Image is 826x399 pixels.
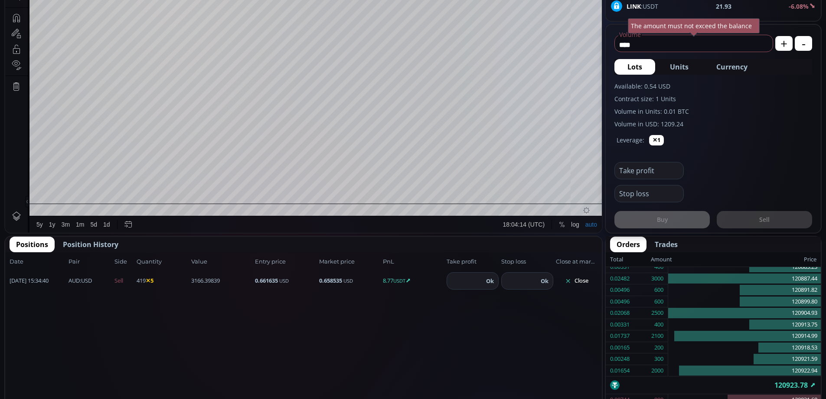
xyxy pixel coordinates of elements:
span: Positions [16,239,48,250]
button: Orders [610,237,646,252]
small: USD [279,277,289,284]
div: 0.01654 [610,365,630,376]
div: 600 [654,296,663,307]
div: 120923.78 [209,21,235,28]
label: Contract size: 1 Units [614,94,812,103]
div: BTC [28,20,42,28]
div: 17.458K [50,31,71,38]
span: Date [10,257,66,266]
button: Ok [538,276,551,286]
span: Stop loss [501,257,553,266]
span: :USDT [627,2,658,11]
button: ✕1 [649,135,664,145]
div: auto [580,381,592,388]
div: 2100 [651,330,663,342]
div: 120918.53 [668,342,821,354]
div: 1m [71,381,79,388]
span: Market price [319,257,380,266]
b: ✕5 [146,277,153,284]
b: -6.08% [789,2,809,10]
div: 1y [44,381,50,388]
b: LINK [627,2,641,10]
span: Trades [655,239,678,250]
div: L [171,21,175,28]
div: 120914.99 [668,330,821,342]
small: USDT [393,277,405,284]
label: Leverage: [617,135,644,145]
div: D [74,5,78,12]
span: Value [191,257,252,266]
span: Entry price [255,257,316,266]
span: 18:04:14 (UTC) [498,381,539,388]
div: 120913.75 [668,319,821,331]
div: Total [610,254,651,265]
button: Close [556,274,597,288]
span: Side [114,257,134,266]
div: 0.00496 [610,296,630,307]
b: 0.658535 [319,277,342,284]
span: Pair [69,257,112,266]
div: Compare [117,5,142,12]
div: Amount [651,254,672,265]
label: Volume in USD: 1209.24 [614,119,812,129]
div: log [566,381,574,388]
div: 120921.59 [668,353,821,365]
div: 5d [85,381,92,388]
div: 120891.82 [668,284,821,296]
button: Trades [648,237,684,252]
div: 0.02068 [610,307,630,319]
div: O [103,21,108,28]
button: Units [657,59,702,75]
span: 419 [137,277,189,285]
div: Toggle Auto Scale [577,376,595,392]
div: Volume [28,31,47,38]
div: 5y [31,381,38,388]
div: Hide Drawings Toolbar [20,356,24,367]
button: Positions [10,237,55,252]
div: 0.00165 [610,342,630,353]
button: + [775,36,793,51]
span: PnL [383,257,444,266]
div: 1d [98,381,105,388]
div: Indicators [162,5,188,12]
div: 300 [654,353,663,365]
span: [DATE] 15:34:40 [10,277,66,285]
span: Currency [716,62,748,72]
div: 3000 [651,273,663,284]
div: 120923.78 [606,376,821,394]
div: 124658.54 [108,21,135,28]
span: Close at market [556,257,597,266]
div: H [137,21,142,28]
div: 0.00248 [610,353,630,365]
div: 0.01737 [610,330,630,342]
b: 21.93 [716,2,731,11]
div: 0.02482 [610,273,630,284]
div:  [8,116,15,124]
span: 8.77 [383,277,444,285]
div: 120800.02 [175,21,201,28]
span: Sell [114,277,134,285]
div: 0.00496 [610,284,630,296]
div: 600 [654,284,663,296]
div: Toggle Log Scale [563,376,577,392]
div: Price [672,254,816,265]
div: Market open [88,20,96,28]
b: AUD [69,277,80,284]
div: 400 [654,319,663,330]
div: 2500 [651,307,663,319]
div: 125126.00 [142,21,168,28]
div: −3734.76 (−3.00%) [238,21,286,28]
button: Lots [614,59,655,75]
div: 120887.44 [668,273,821,285]
button: Currency [703,59,761,75]
b: 0.661635 [255,277,278,284]
div: 120922.94 [668,365,821,376]
span: Units [670,62,689,72]
button: 18:04:14 (UTC) [495,376,542,392]
span: Orders [617,239,640,250]
span: Quantity [137,257,189,266]
button: Ok [483,276,496,286]
div: 2000 [651,365,663,376]
div: 120899.80 [668,296,821,308]
span: Position History [63,239,118,250]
